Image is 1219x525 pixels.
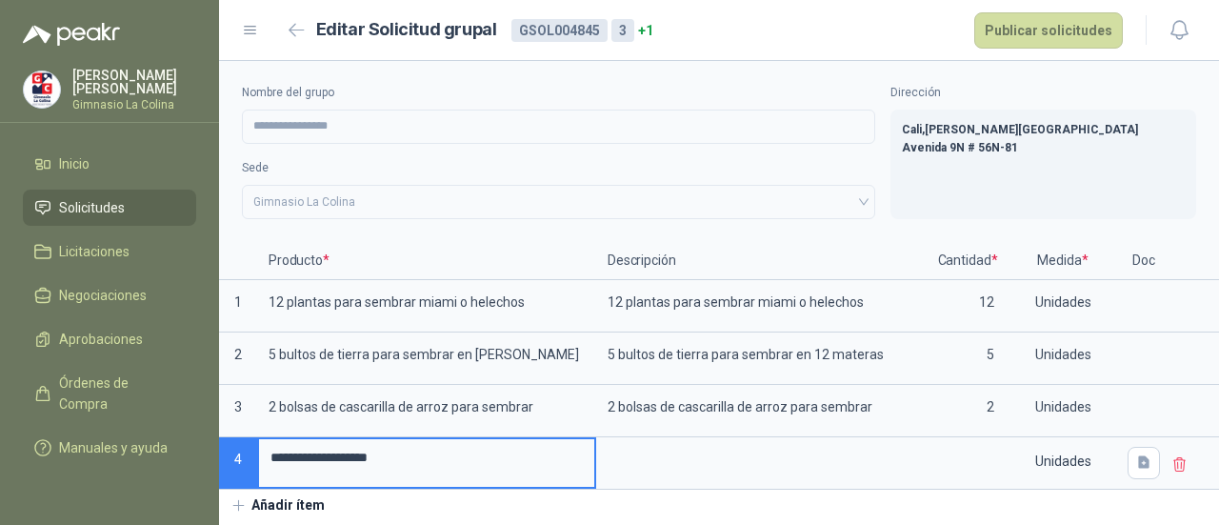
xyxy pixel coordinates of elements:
a: Aprobaciones [23,321,196,357]
p: 2 [929,385,1006,437]
p: Cali , [PERSON_NAME][GEOGRAPHIC_DATA] [902,121,1185,139]
p: 4 [219,437,257,490]
a: Licitaciones [23,233,196,270]
a: Manuales y ayuda [23,430,196,466]
h2: Editar Solicitud grupal [316,16,497,44]
button: Añadir ítem [219,490,336,522]
span: Licitaciones [59,241,130,262]
p: 12 plantas para sembrar miami o helechos [257,280,596,333]
label: Dirección [890,84,1196,102]
div: GSOL004845 [511,19,608,42]
img: Company Logo [24,71,60,108]
img: Logo peakr [23,23,120,46]
p: Avenida 9N # 56N-81 [902,139,1185,157]
p: Unidades [1006,280,1120,333]
p: [PERSON_NAME] [PERSON_NAME] [72,69,196,95]
p: Unidades [1006,385,1120,437]
p: 5 bultos de tierra para sembrar en 12 materas [596,333,929,385]
p: 12 plantas para sembrar miami o helechos [596,280,929,333]
span: Órdenes de Compra [59,373,178,414]
p: Unidades [1006,333,1120,385]
p: 12 [929,280,1006,333]
p: 1 [219,280,257,333]
label: Nombre del grupo [242,84,875,102]
div: 3 [611,19,634,42]
a: Órdenes de Compra [23,365,196,422]
p: 5 [929,333,1006,385]
p: Producto [257,242,596,280]
span: Solicitudes [59,197,125,218]
span: Inicio [59,153,90,174]
div: Unidades [1008,439,1118,483]
span: Aprobaciones [59,329,143,350]
p: 2 [219,333,257,385]
a: Negociaciones [23,277,196,313]
span: Gimnasio La Colina [253,188,864,216]
p: Doc [1120,242,1168,280]
label: Sede [242,159,875,177]
p: 2 bolsas de cascarilla de arroz para sembrar [596,385,929,437]
a: Solicitudes [23,190,196,226]
a: Inicio [23,146,196,182]
p: 5 bultos de tierra para sembrar en [PERSON_NAME] [257,333,596,385]
span: Negociaciones [59,285,147,306]
button: Publicar solicitudes [974,12,1123,49]
p: 2 bolsas de cascarilla de arroz para sembrar [257,385,596,437]
p: 3 [219,385,257,437]
p: Descripción [596,242,929,280]
span: + 1 [638,20,653,41]
p: Cantidad [929,242,1006,280]
p: Gimnasio La Colina [72,99,196,111]
span: Manuales y ayuda [59,437,168,458]
p: Medida [1006,242,1120,280]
